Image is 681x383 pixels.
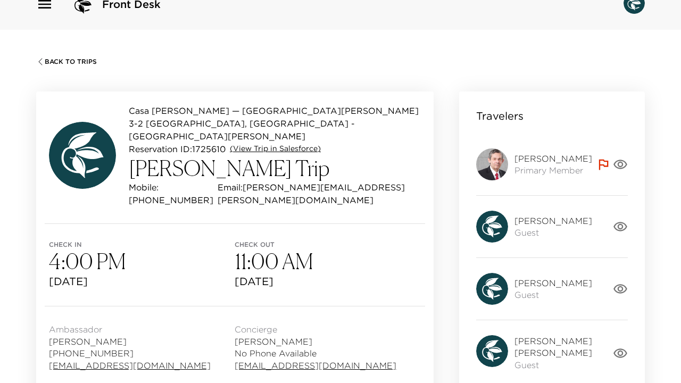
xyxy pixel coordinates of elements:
img: avatar.4afec266560d411620d96f9f038fe73f.svg [476,211,508,243]
img: avatar.4afec266560d411620d96f9f038fe73f.svg [476,335,508,367]
span: Guest [514,359,613,371]
span: [PERSON_NAME] [514,215,592,227]
span: [DATE] [235,274,420,289]
span: [PERSON_NAME] [PERSON_NAME] [514,335,613,359]
h3: 11:00 AM [235,248,420,274]
span: Check in [49,241,235,248]
img: avatar.4afec266560d411620d96f9f038fe73f.svg [476,273,508,305]
span: [DATE] [49,274,235,289]
span: Primary Member [514,164,592,176]
span: [PERSON_NAME] [514,153,592,164]
button: Back To Trips [36,57,97,66]
span: [PERSON_NAME] [514,277,592,289]
img: pDWPPxlGB1wDPs8IN+ePNqTvYg+wCxh17I6BYyAZSgaQ3UkgJYFge2PbAzhITzqHk955DaekDB4rWzh+l4HYH+XTV4APSwd5y... [476,148,508,180]
a: [EMAIL_ADDRESS][DOMAIN_NAME] [49,360,211,371]
span: [PERSON_NAME] [49,336,211,347]
span: Guest [514,227,592,238]
span: [PHONE_NUMBER] [49,347,211,359]
span: Guest [514,289,592,301]
p: Travelers [476,109,524,123]
span: Check out [235,241,420,248]
p: Email: [PERSON_NAME][EMAIL_ADDRESS][PERSON_NAME][DOMAIN_NAME] [218,181,421,206]
span: No Phone Available [235,347,396,359]
span: Concierge [235,323,396,335]
p: Reservation ID: 1725610 [129,143,226,155]
span: Back To Trips [45,58,97,65]
h3: [PERSON_NAME] Trip [129,155,421,181]
img: avatar.4afec266560d411620d96f9f038fe73f.svg [49,122,116,189]
a: (View Trip in Salesforce) [230,144,321,154]
p: Casa [PERSON_NAME] — [GEOGRAPHIC_DATA][PERSON_NAME] 3-2 [GEOGRAPHIC_DATA], [GEOGRAPHIC_DATA] - [G... [129,104,421,143]
span: [PERSON_NAME] [235,336,396,347]
span: Ambassador [49,323,211,335]
a: [EMAIL_ADDRESS][DOMAIN_NAME] [235,360,396,371]
p: Mobile: [PHONE_NUMBER] [129,181,213,206]
h3: 4:00 PM [49,248,235,274]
